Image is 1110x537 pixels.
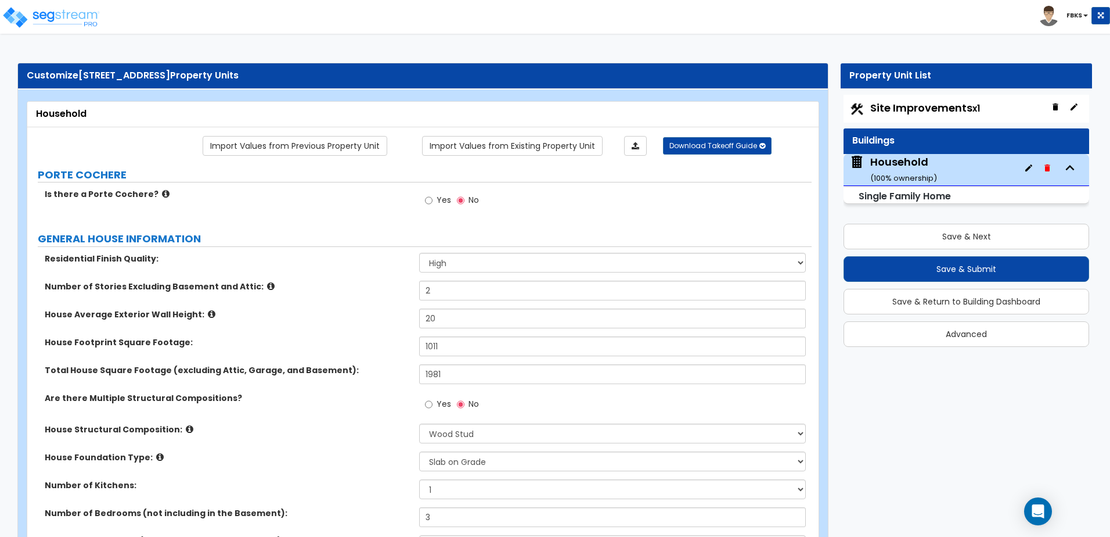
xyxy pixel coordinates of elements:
label: House Footprint Square Footage: [45,336,410,348]
div: Household [870,155,937,184]
input: Yes [425,398,433,411]
button: Download Takeoff Guide [663,137,772,155]
small: Single Family Home [859,189,951,203]
div: Property Unit List [849,69,1083,83]
small: x1 [972,102,980,114]
i: click for more info! [156,453,164,461]
small: ( 100 % ownership) [870,173,937,184]
input: No [457,194,464,207]
button: Save & Return to Building Dashboard [844,289,1089,314]
i: click for more info! [162,189,170,198]
label: Number of Kitchens: [45,479,410,491]
span: No [468,398,479,410]
div: Open Intercom Messenger [1024,497,1052,525]
label: House Structural Composition: [45,424,410,435]
button: Advanced [844,321,1089,347]
label: Residential Finish Quality: [45,253,410,264]
span: Yes [437,194,451,206]
input: Yes [425,194,433,207]
b: FBKS [1066,11,1082,20]
div: Customize Property Units [27,69,819,83]
input: No [457,398,464,411]
i: click for more info! [186,425,193,434]
label: Total House Square Footage (excluding Attic, Garage, and Basement): [45,364,410,376]
span: No [468,194,479,206]
span: Download Takeoff Guide [669,141,757,151]
i: click for more info! [208,310,215,318]
label: PORTE COCHERE [38,167,812,182]
label: House Foundation Type: [45,452,410,463]
span: Site Improvements [870,101,980,115]
label: Number of Bedrooms (not including in the Basement): [45,507,410,519]
div: Household [36,108,810,121]
button: Save & Next [844,224,1089,249]
button: Save & Submit [844,256,1089,282]
span: Yes [437,398,451,410]
span: [STREET_ADDRESS] [78,69,170,82]
div: Buildings [852,134,1080,148]
label: House Average Exterior Wall Height: [45,309,410,320]
img: Construction.png [849,102,864,117]
span: Household [849,155,937,184]
img: logo_pro_r.png [2,6,100,29]
img: avatar.png [1039,6,1059,26]
i: click for more info! [267,282,275,291]
label: Are there Multiple Structural Compositions? [45,392,410,404]
img: building.svg [849,155,864,170]
a: Import the dynamic attribute values from existing properties. [422,136,603,156]
label: GENERAL HOUSE INFORMATION [38,231,812,246]
a: Import the dynamic attribute values from previous properties. [203,136,387,156]
label: Is there a Porte Cochere? [45,188,410,200]
label: Number of Stories Excluding Basement and Attic: [45,281,410,292]
a: Import the dynamic attributes value through Excel sheet [624,136,647,156]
